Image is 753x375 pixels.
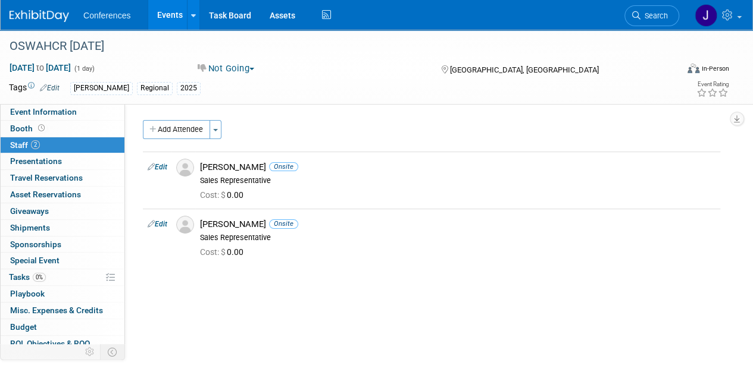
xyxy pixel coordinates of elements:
span: Misc. Expenses & Credits [10,305,103,315]
a: Presentations [1,153,124,169]
span: to [35,63,46,73]
span: 0.00 [200,247,248,257]
a: Travel Reservations [1,170,124,186]
div: Regional [137,82,173,94]
a: Booth [1,121,124,137]
a: Playbook [1,286,124,302]
a: Event Information [1,104,124,120]
span: [DATE] [DATE] [9,62,71,73]
a: Giveaways [1,203,124,219]
span: Playbook [10,289,45,298]
span: Shipments [10,223,50,232]
div: [PERSON_NAME] [200,219,715,230]
div: Sales Representative [200,176,715,185]
span: Tasks [9,272,46,282]
div: 2025 [177,82,201,94]
a: Asset Reservations [1,187,124,203]
td: Personalize Event Tab Strip [80,344,101,360]
a: Budget [1,319,124,335]
span: Booth not reserved yet [36,124,47,133]
span: Travel Reservations [10,173,83,182]
span: 2 [31,140,40,149]
a: Shipments [1,220,124,236]
span: Onsite [269,162,298,171]
a: Edit [40,84,60,92]
a: Search [624,5,679,26]
span: Giveaways [10,206,49,216]
div: In-Person [701,64,729,73]
span: Booth [10,124,47,133]
a: ROI, Objectives & ROO [1,336,124,352]
span: Presentations [10,156,62,166]
span: Cost: $ [200,247,227,257]
div: Sales Representative [200,233,715,242]
a: Tasks0% [1,269,124,285]
a: Misc. Expenses & Credits [1,302,124,319]
span: Special Event [10,256,60,265]
a: Edit [148,220,167,228]
div: [PERSON_NAME] [200,162,715,173]
span: Onsite [269,219,298,228]
img: ExhibitDay [10,10,69,22]
td: Toggle Event Tabs [101,344,125,360]
a: Staff2 [1,137,124,153]
a: Edit [148,163,167,171]
span: 0% [33,273,46,282]
span: Event Information [10,107,77,116]
div: Event Format [624,62,729,80]
span: Budget [10,322,37,332]
img: Jenny Clavero [695,4,717,27]
img: Associate-Profile-5.png [176,159,194,177]
span: Cost: $ [200,190,227,200]
img: Associate-Profile-5.png [176,216,194,234]
span: Conferences [83,11,130,20]
span: ROI, Objectives & ROO [10,339,90,348]
div: OSWAHCR [DATE] [5,36,668,57]
a: Special Event [1,253,124,269]
span: 0.00 [200,190,248,200]
img: Format-Inperson.png [688,64,699,73]
span: Search [640,11,668,20]
div: [PERSON_NAME] [70,82,133,94]
td: Tags [9,81,60,95]
div: Event Rating [696,81,729,87]
span: [GEOGRAPHIC_DATA], [GEOGRAPHIC_DATA] [449,65,598,74]
span: Asset Reservations [10,190,81,199]
span: Staff [10,140,40,150]
a: Sponsorships [1,237,124,253]
span: (1 day) [73,65,95,73]
span: Sponsorships [10,240,61,249]
button: Add Attendee [143,120,210,139]
button: Not Going [193,62,259,75]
